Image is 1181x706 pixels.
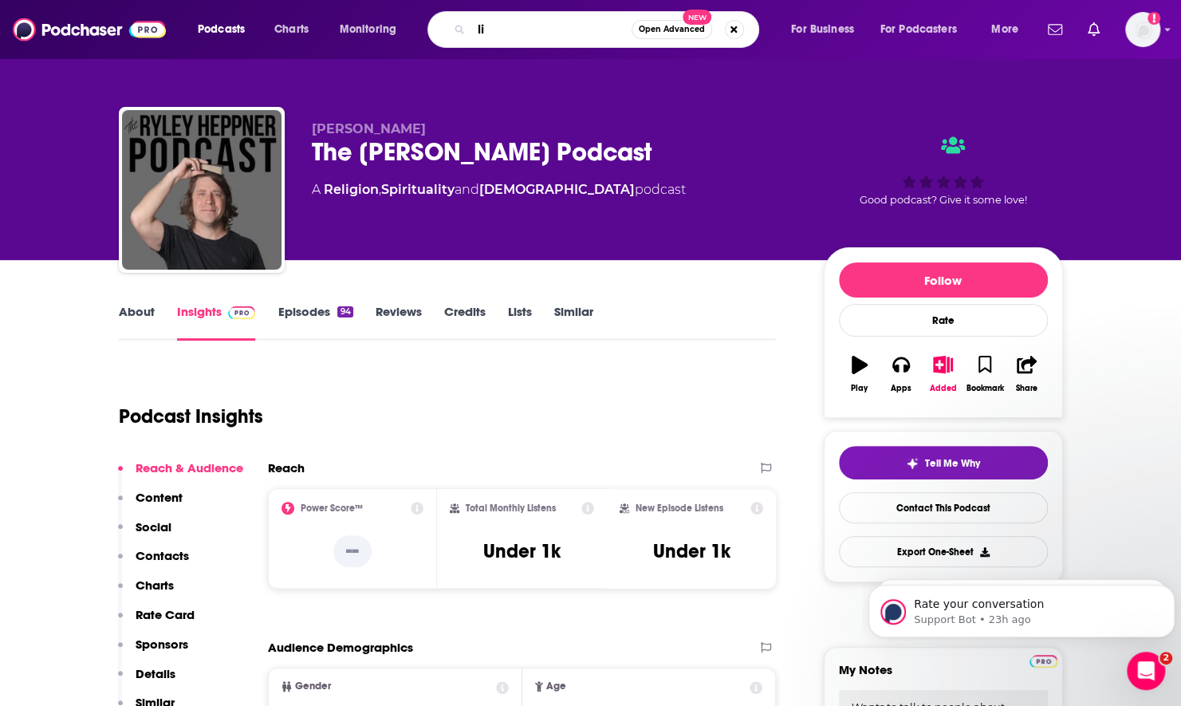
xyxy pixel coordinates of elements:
div: Apps [891,384,911,393]
img: User Profile [1125,12,1160,47]
button: Bookmark [964,345,1006,403]
button: open menu [187,17,266,42]
div: Search podcasts, credits, & more... [443,11,774,48]
img: Podchaser Pro [228,306,256,319]
a: Credits [444,304,486,341]
button: Contacts [118,548,189,578]
span: Age [546,681,566,692]
button: Show profile menu [1125,12,1160,47]
div: Bookmark [966,384,1003,393]
span: and [455,182,479,197]
p: Details [136,666,175,681]
span: Podcasts [198,18,245,41]
button: Apps [880,345,922,403]
span: Tell Me Why [925,457,980,470]
img: Podchaser - Follow, Share and Rate Podcasts [13,14,166,45]
a: Show notifications dropdown [1081,16,1106,43]
span: , [379,182,381,197]
a: [DEMOGRAPHIC_DATA] [479,182,635,197]
a: Lists [508,304,532,341]
a: InsightsPodchaser Pro [177,304,256,341]
span: [PERSON_NAME] [312,121,426,136]
span: New [683,10,711,25]
button: Content [118,490,183,519]
button: Reach & Audience [118,460,243,490]
button: Share [1006,345,1047,403]
iframe: Intercom notifications message [862,551,1181,663]
iframe: Intercom live chat [1127,652,1165,690]
a: Religion [324,182,379,197]
label: My Notes [839,662,1048,690]
p: Contacts [136,548,189,563]
p: Content [136,490,183,505]
h2: Power Score™ [301,503,363,514]
div: Rate [839,304,1048,337]
h2: Reach [268,460,305,475]
span: 2 [1159,652,1172,665]
a: Episodes94 [278,304,352,341]
button: open menu [780,17,874,42]
span: For Business [791,18,854,41]
div: Share [1016,384,1037,393]
p: Charts [136,578,174,593]
h3: Under 1k [483,539,561,563]
button: open menu [329,17,417,42]
a: Spirituality [381,182,455,197]
button: Sponsors [118,637,188,666]
img: tell me why sparkle [906,457,919,470]
span: For Podcasters [880,18,957,41]
button: open menu [980,17,1038,42]
button: Social [118,519,171,549]
span: Gender [295,681,331,692]
span: Logged in as nwierenga [1125,12,1160,47]
span: Good podcast? Give it some love! [860,194,1027,206]
span: Open Advanced [639,26,705,34]
button: Open AdvancedNew [632,20,712,39]
p: Rate Card [136,607,195,622]
p: Reach & Audience [136,460,243,475]
h2: Total Monthly Listens [466,503,556,514]
span: Monitoring [340,18,396,41]
p: Sponsors [136,637,188,652]
p: Social [136,519,171,534]
h3: Under 1k [653,539,730,563]
button: Added [922,345,963,403]
button: Play [839,345,880,403]
div: Play [851,384,868,393]
a: Reviews [376,304,422,341]
button: Charts [118,578,174,607]
a: Charts [264,17,318,42]
div: A podcast [312,180,686,199]
svg: Add a profile image [1148,12,1160,25]
h1: Podcast Insights [119,404,263,428]
div: Added [930,384,957,393]
button: tell me why sparkleTell Me Why [839,446,1048,479]
input: Search podcasts, credits, & more... [471,17,632,42]
p: -- [333,535,372,567]
a: Show notifications dropdown [1041,16,1069,43]
button: Rate Card [118,607,195,637]
a: Similar [554,304,593,341]
div: Good podcast? Give it some love! [824,121,1063,220]
span: More [991,18,1018,41]
a: Contact This Podcast [839,492,1048,523]
a: Get this podcast via API [860,595,1026,634]
div: 94 [337,306,352,318]
button: Details [118,666,175,696]
button: Export One-Sheet [839,536,1048,567]
span: Charts [274,18,309,41]
h2: New Episode Listens [636,503,723,514]
img: The Ryley Heppner Podcast [122,110,281,270]
button: open menu [870,17,980,42]
a: About [119,304,155,341]
h2: Audience Demographics [268,640,413,655]
button: Follow [839,262,1048,298]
